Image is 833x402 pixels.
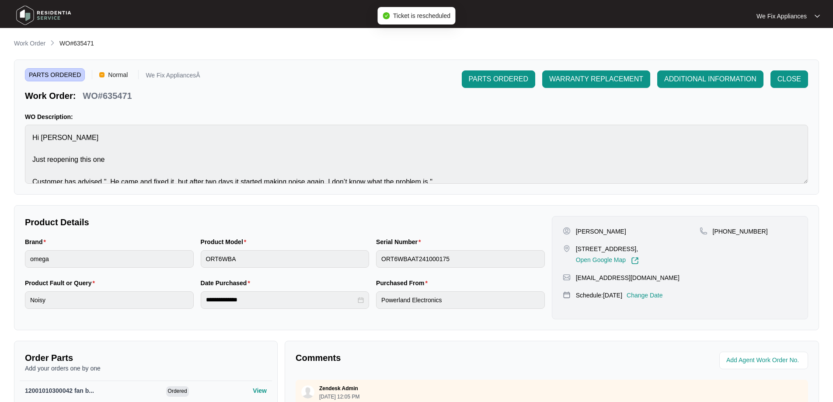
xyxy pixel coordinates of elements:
[563,245,571,252] img: map-pin
[542,70,650,88] button: WARRANTY REPLACEMENT
[376,291,545,309] input: Purchased From
[25,279,98,287] label: Product Fault or Query
[576,245,639,253] p: [STREET_ADDRESS],
[25,250,194,268] input: Brand
[59,40,94,47] span: WO#635471
[549,74,643,84] span: WARRANTY REPLACEMENT
[576,291,622,300] p: Schedule: [DATE]
[25,90,76,102] p: Work Order:
[376,250,545,268] input: Serial Number
[25,291,194,309] input: Product Fault or Query
[770,70,808,88] button: CLOSE
[469,74,528,84] span: PARTS ORDERED
[13,2,74,28] img: residentia service logo
[25,112,808,121] p: WO Description:
[563,227,571,235] img: user-pin
[206,295,356,304] input: Date Purchased
[563,273,571,281] img: map-pin
[146,72,200,81] p: We Fix AppliancesÂ
[815,14,820,18] img: dropdown arrow
[83,90,132,102] p: WO#635471
[664,74,756,84] span: ADDITIONAL INFORMATION
[319,394,359,399] p: [DATE] 12:05 PM
[627,291,663,300] p: Change Date
[576,273,680,282] p: [EMAIL_ADDRESS][DOMAIN_NAME]
[296,352,546,364] p: Comments
[462,70,535,88] button: PARTS ORDERED
[631,257,639,265] img: Link-External
[201,250,369,268] input: Product Model
[14,39,45,48] p: Work Order
[756,12,807,21] p: We Fix Appliances
[393,12,450,19] span: Ticket is rescheduled
[319,385,358,392] p: Zendesk Admin
[376,238,424,246] label: Serial Number
[25,352,267,364] p: Order Parts
[726,355,803,366] input: Add Agent Work Order No.
[713,227,768,236] p: [PHONE_NUMBER]
[383,12,390,19] span: check-circle
[25,387,94,394] span: 12001010300042 fan b...
[657,70,763,88] button: ADDITIONAL INFORMATION
[563,291,571,299] img: map-pin
[376,279,431,287] label: Purchased From
[700,227,708,235] img: map-pin
[166,386,189,397] span: Ordered
[25,238,49,246] label: Brand
[49,39,56,46] img: chevron-right
[99,72,105,77] img: Vercel Logo
[301,385,314,399] img: user.svg
[576,257,639,265] a: Open Google Map
[777,74,801,84] span: CLOSE
[25,125,808,184] textarea: Hi [PERSON_NAME] Just reopening this one Customer has advised ". He came and fixed it, but after ...
[253,386,267,395] p: View
[201,238,250,246] label: Product Model
[105,68,131,81] span: Normal
[576,227,626,236] p: [PERSON_NAME]
[201,279,254,287] label: Date Purchased
[12,39,47,49] a: Work Order
[25,68,85,81] span: PARTS ORDERED
[25,364,267,373] p: Add your orders one by one
[25,216,545,228] p: Product Details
